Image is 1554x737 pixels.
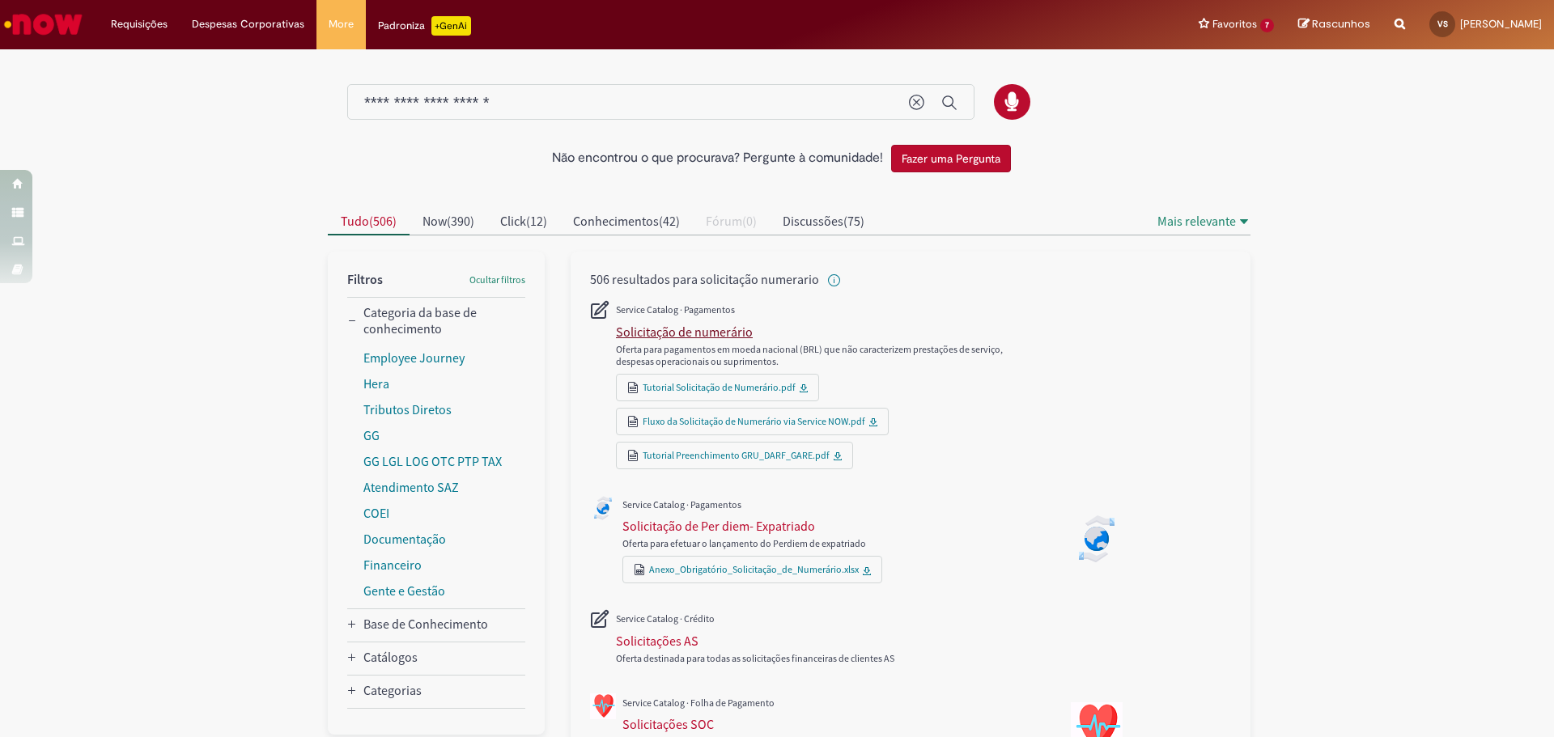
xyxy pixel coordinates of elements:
h2: Não encontrou o que procurava? Pergunte à comunidade! [552,151,883,166]
span: Despesas Corporativas [192,16,304,32]
span: More [329,16,354,32]
p: +GenAi [431,16,471,36]
img: ServiceNow [2,8,85,40]
span: VS [1437,19,1448,29]
span: Requisições [111,16,168,32]
span: Favoritos [1212,16,1257,32]
span: 7 [1260,19,1274,32]
div: Padroniza [378,16,471,36]
button: Fazer uma Pergunta [891,145,1011,172]
span: Rascunhos [1312,16,1370,32]
a: Rascunhos [1298,17,1370,32]
span: [PERSON_NAME] [1460,17,1542,31]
